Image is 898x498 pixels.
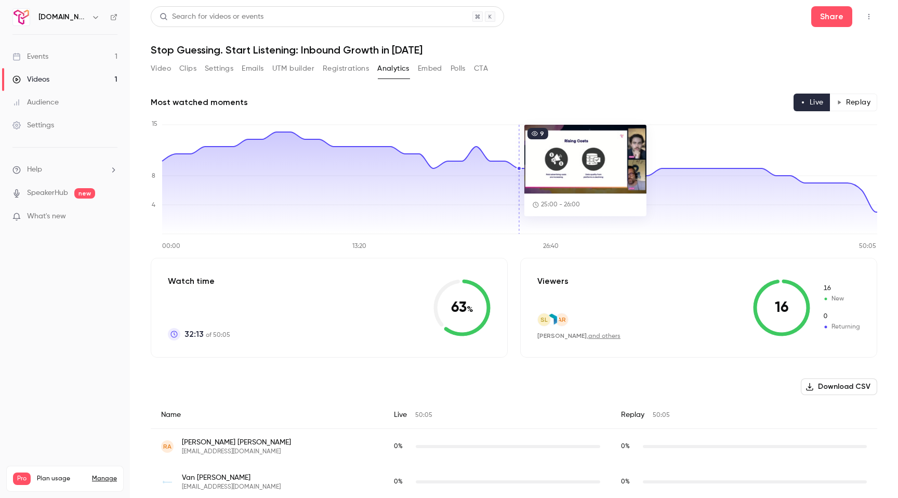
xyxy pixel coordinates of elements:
img: epiphany.capital [547,313,559,325]
div: Replay [611,401,877,429]
tspan: 8 [152,173,155,179]
button: Download CSV [801,378,877,395]
span: Live watch time [394,477,411,487]
p: Watch time [168,275,230,287]
button: Emails [242,60,263,77]
div: support@krev-solutions.com [151,429,877,465]
button: Settings [205,60,233,77]
div: Live [384,401,611,429]
a: Manage [92,475,117,483]
h2: Most watched moments [151,96,248,109]
span: Van [PERSON_NAME] [182,473,281,483]
p: Viewers [537,275,569,287]
span: Replay watch time [621,442,638,451]
button: Analytics [377,60,410,77]
span: Pro [13,473,31,485]
span: 0 % [621,443,630,450]
span: Returning [823,322,860,332]
div: Settings [12,120,54,130]
img: referralprogrampros.com [161,480,174,484]
tspan: 15 [152,121,157,127]
span: Help [27,164,42,175]
tspan: 00:00 [162,243,180,250]
span: [EMAIL_ADDRESS][DOMAIN_NAME] [182,483,281,491]
span: 32:13 [184,328,204,340]
p: of 50:05 [184,328,230,340]
button: Registrations [323,60,369,77]
div: , [537,332,620,340]
span: New [823,284,860,293]
div: Videos [12,74,49,85]
span: AR [558,315,566,324]
span: Plan usage [37,475,86,483]
span: Returning [823,312,860,321]
button: Top Bar Actions [861,8,877,25]
button: Live [794,94,830,111]
tspan: 4 [152,202,155,208]
div: Audience [12,97,59,108]
span: 50:05 [415,412,432,418]
button: Share [811,6,852,27]
span: 0 % [621,479,630,485]
div: Search for videos or events [160,11,263,22]
span: [EMAIL_ADDRESS][DOMAIN_NAME] [182,448,291,456]
button: Replay [830,94,877,111]
a: and others [588,333,620,339]
span: New [823,294,860,304]
tspan: 13:20 [352,243,366,250]
a: SpeakerHub [27,188,68,199]
h1: Stop Guessing. Start Listening: Inbound Growth in [DATE] [151,44,877,56]
span: Live watch time [394,442,411,451]
button: CTA [474,60,488,77]
img: Trigify.io [13,9,30,25]
button: Video [151,60,171,77]
span: [PERSON_NAME] [537,332,587,339]
span: new [74,188,95,199]
span: SL [540,315,548,324]
button: Polls [451,60,466,77]
button: Embed [418,60,442,77]
button: Clips [179,60,196,77]
span: What's new [27,211,66,222]
span: 50:05 [653,412,670,418]
button: UTM builder [272,60,314,77]
span: [PERSON_NAME] [PERSON_NAME] [182,437,291,448]
tspan: 50:05 [859,243,876,250]
span: Replay watch time [621,477,638,487]
div: Name [151,401,384,429]
h6: [DOMAIN_NAME] [38,12,87,22]
span: 0 % [394,443,403,450]
span: 0 % [394,479,403,485]
tspan: 26:40 [543,243,559,250]
span: RA [163,442,171,451]
li: help-dropdown-opener [12,164,117,175]
div: Events [12,51,48,62]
